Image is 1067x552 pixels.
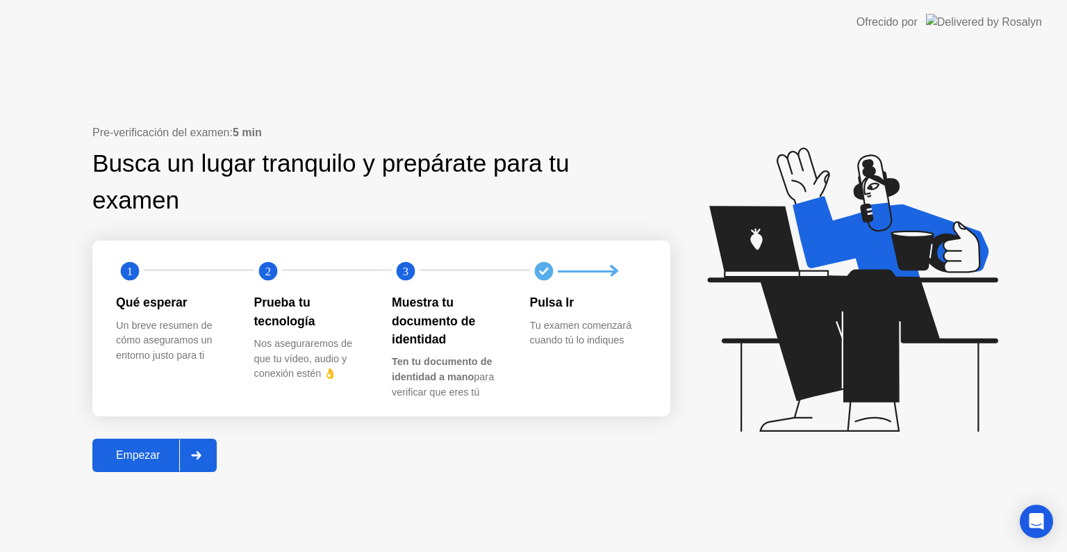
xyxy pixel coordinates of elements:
[127,265,133,278] text: 1
[92,145,582,219] div: Busca un lugar tranquilo y prepárate para tu examen
[116,293,232,311] div: Qué esperar
[530,293,646,311] div: Pulsa Ir
[530,318,646,348] div: Tu examen comenzará cuando tú lo indiques
[92,124,670,141] div: Pre-verificación del examen:
[116,318,232,364] div: Un breve resumen de cómo aseguramos un entorno justo para ti
[403,265,408,278] text: 3
[1020,505,1053,538] div: Open Intercom Messenger
[392,293,508,348] div: Muestra tu documento de identidad
[926,14,1042,30] img: Delivered by Rosalyn
[857,14,918,31] div: Ofrecido por
[265,265,270,278] text: 2
[254,293,370,330] div: Prueba tu tecnología
[97,449,179,462] div: Empezar
[254,336,370,382] div: Nos aseguraremos de que tu vídeo, audio y conexión estén 👌
[233,127,262,138] b: 5 min
[392,355,508,400] div: para verificar que eres tú
[92,439,217,472] button: Empezar
[392,356,492,382] b: Ten tu documento de identidad a mano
